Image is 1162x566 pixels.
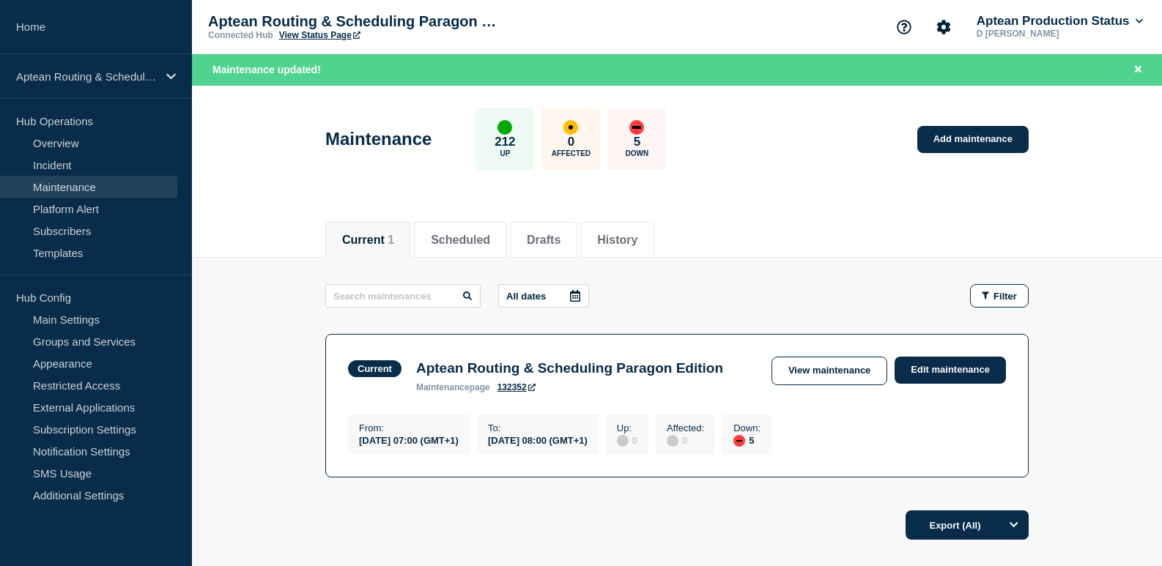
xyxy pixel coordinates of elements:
p: Aptean Routing & Scheduling Paragon Edition [208,13,501,30]
button: History [597,234,637,247]
p: From : [359,422,459,433]
p: 0 [568,135,574,149]
a: View maintenance [771,357,887,385]
a: Edit maintenance [895,357,1006,384]
button: All dates [498,284,589,308]
button: Options [999,510,1029,540]
div: down [629,120,644,135]
span: maintenance [416,382,470,392]
div: affected [563,120,578,135]
button: Filter [970,284,1029,308]
p: 212 [495,135,515,149]
div: down [733,435,745,447]
p: All dates [506,291,546,302]
button: Close banner [1129,62,1147,78]
p: 5 [634,135,640,149]
button: Scheduled [431,234,490,247]
p: Up [500,149,510,157]
p: Down [626,149,649,157]
div: 0 [667,433,704,447]
span: Filter [993,291,1017,302]
input: Search maintenances [325,284,481,308]
p: page [416,382,490,392]
button: Aptean Production Status [974,14,1146,29]
p: D [PERSON_NAME] [974,29,1126,39]
p: Connected Hub [208,30,273,40]
a: 132352 [497,382,536,392]
h1: Maintenance [325,129,432,149]
button: Account settings [928,12,959,42]
button: Drafts [527,234,560,247]
div: Current [358,363,392,374]
div: [DATE] 07:00 (GMT+1) [359,433,459,446]
div: disabled [617,435,629,447]
button: Current 1 [342,234,394,247]
div: disabled [667,435,678,447]
button: Export (All) [906,510,1029,540]
button: Support [889,12,919,42]
span: 1 [388,234,394,246]
div: up [497,120,512,135]
p: Affected [552,149,591,157]
div: 5 [733,433,761,447]
h3: Aptean Routing & Scheduling Paragon Edition [416,360,723,376]
p: Up : [617,422,637,433]
p: Aptean Routing & Scheduling Paragon Edition [16,70,157,83]
span: Maintenance updated! [212,64,321,75]
div: [DATE] 08:00 (GMT+1) [488,433,588,446]
a: View Status Page [279,30,360,40]
p: Down : [733,422,761,433]
a: Add maintenance [917,126,1029,153]
p: Affected : [667,422,704,433]
p: To : [488,422,588,433]
div: 0 [617,433,637,447]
